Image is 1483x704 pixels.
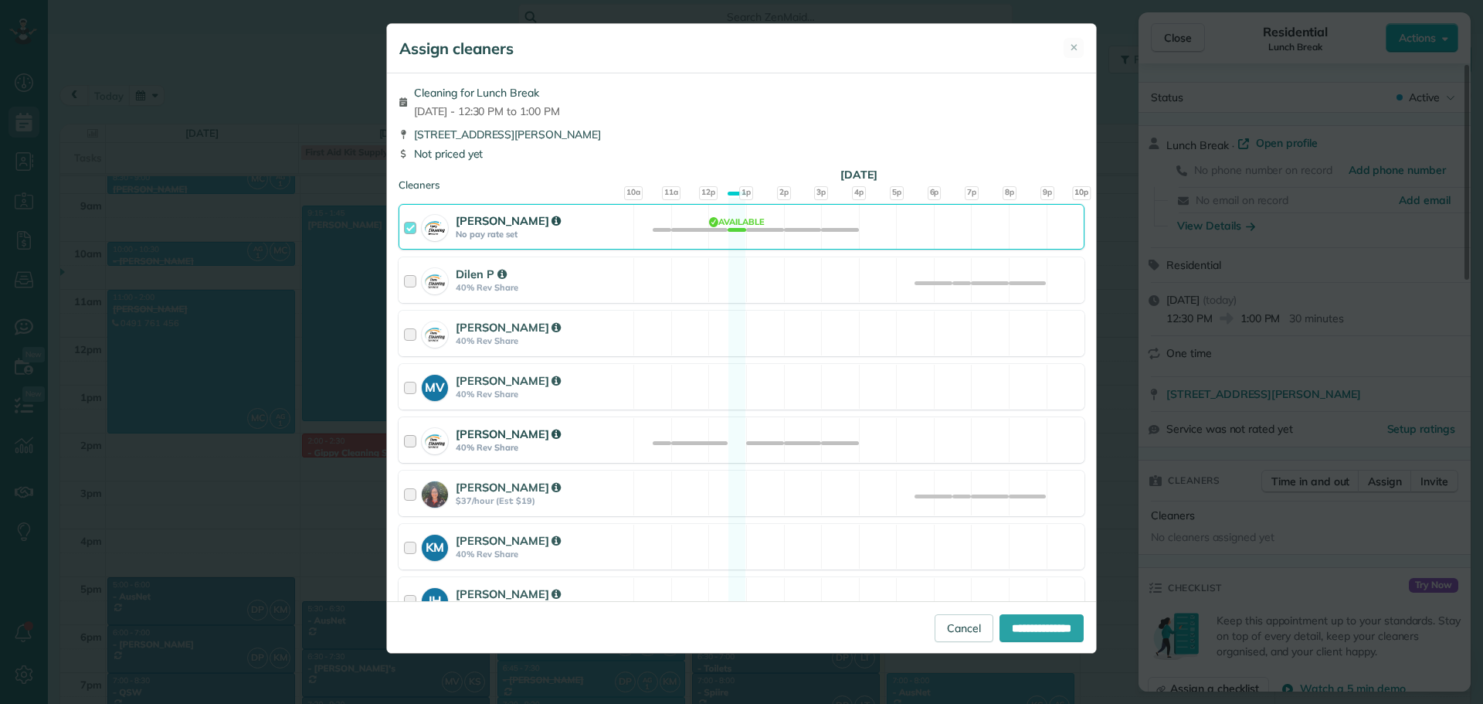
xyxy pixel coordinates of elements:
strong: MV [422,375,448,396]
strong: IH [422,588,448,610]
span: ✕ [1070,40,1078,55]
strong: [PERSON_NAME] [456,533,561,548]
strong: Dilen P [456,267,507,281]
strong: [PERSON_NAME] [456,320,561,335]
strong: [PERSON_NAME] [456,427,561,441]
a: Cancel [935,614,993,642]
strong: $37/hour (Est: $19) [456,495,629,506]
strong: 40% Rev Share [456,335,629,346]
h5: Assign cleaners [399,38,514,60]
div: Cleaners [399,178,1084,182]
span: [DATE] - 12:30 PM to 1:00 PM [414,104,560,119]
span: Cleaning for Lunch Break [414,85,560,100]
strong: [PERSON_NAME] [456,480,561,495]
strong: 40% Rev Share [456,389,629,400]
strong: [PERSON_NAME] [456,373,561,388]
div: [STREET_ADDRESS][PERSON_NAME] [399,127,1084,142]
strong: [PERSON_NAME] [456,587,561,601]
strong: 40% Rev Share [456,282,629,293]
div: Not priced yet [399,146,1084,162]
strong: [PERSON_NAME] [456,213,561,228]
strong: 40% Rev Share [456,442,629,453]
strong: KM [422,535,448,556]
strong: No pay rate set [456,229,629,240]
strong: 40% Rev Share [456,549,629,559]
